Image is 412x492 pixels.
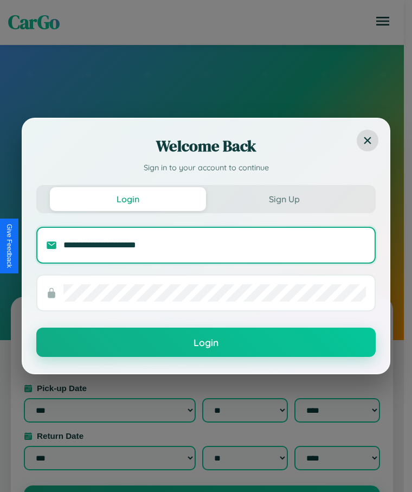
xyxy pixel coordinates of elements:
[36,162,376,174] p: Sign in to your account to continue
[36,328,376,357] button: Login
[50,187,206,211] button: Login
[206,187,362,211] button: Sign Up
[36,135,376,157] h2: Welcome Back
[5,224,13,268] div: Give Feedback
